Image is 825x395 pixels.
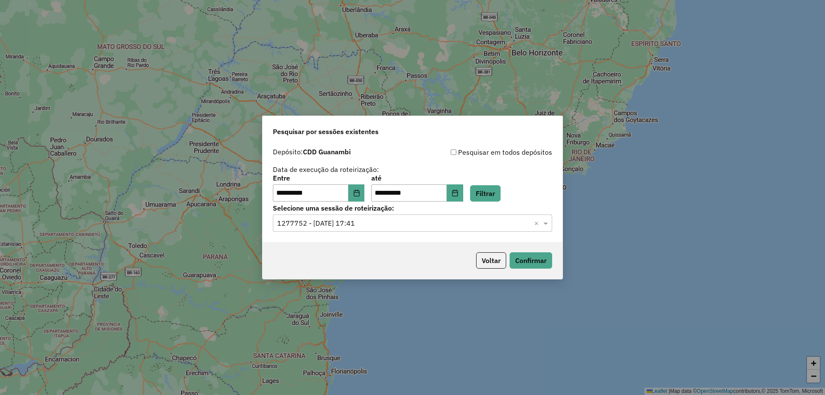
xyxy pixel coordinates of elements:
button: Confirmar [510,252,552,269]
button: Voltar [476,252,506,269]
button: Choose Date [348,184,365,202]
label: Selecione uma sessão de roteirização: [273,203,552,213]
label: até [371,173,463,183]
label: Data de execução da roteirização: [273,164,379,175]
div: Pesquisar em todos depósitos [412,147,552,157]
label: Depósito: [273,147,351,157]
strong: CDD Guanambi [303,147,351,156]
button: Filtrar [470,185,501,202]
span: Pesquisar por sessões existentes [273,126,379,137]
span: Clear all [534,218,541,228]
button: Choose Date [447,184,463,202]
label: Entre [273,173,364,183]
